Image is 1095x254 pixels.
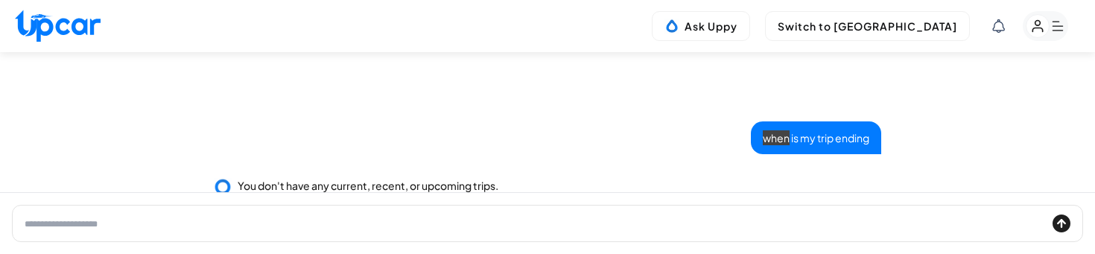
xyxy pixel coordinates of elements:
[15,10,101,42] img: Upcar Logo
[214,178,232,196] img: Uppy
[765,11,970,41] button: Switch to [GEOGRAPHIC_DATA]
[238,178,498,193] div: You don't have any current, recent, or upcoming trips.
[652,11,750,41] button: Ask Uppy
[664,19,679,34] img: Uppy
[751,121,881,154] div: when is my trip ending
